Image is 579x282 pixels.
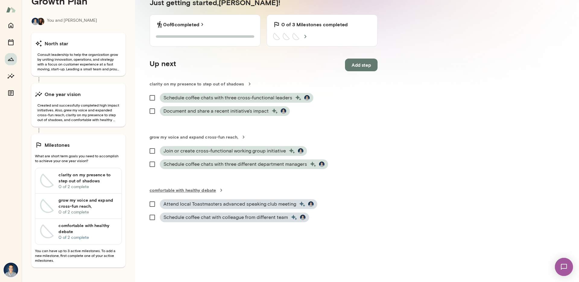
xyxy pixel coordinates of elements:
button: One year visionCreated and successfully completed high impact initiatives. Also, grew my voice an... [31,83,125,127]
span: Schedule coffee chats with three different department managers [163,161,307,168]
span: Created and successfully completed high impact initiatives. Also, grew my voice and expanded cros... [35,103,122,122]
img: Tiffany C'deBaca [308,201,314,207]
a: comfortable with healthy debate0 of 2 complete [35,219,122,244]
a: clarity on my presence to step out of shadows0 of 2 complete [35,168,122,194]
a: comfortable with healthy debate [150,187,378,193]
a: 0of6completed [163,21,205,28]
img: Tiffany C'deBaca [4,263,18,277]
a: clarity on my presence to step out of shadows [150,81,378,87]
img: Tiffany C'deBaca [32,18,39,25]
div: Attend local Toastmasters advanced speaking club meetingTiffany C'deBaca [160,199,317,209]
span: Consult leadership to help the organization grow by uniting innovation, operations, and strategy ... [35,52,122,71]
h6: grow my voice and expand cross-fun reach, [59,197,117,209]
img: Tiffany C'deBaca [298,148,303,154]
button: Insights [5,70,17,82]
h6: clarity on my presence to step out of shadows [59,172,117,184]
img: Carrie Atkin [37,18,44,25]
h6: comfortable with healthy debate [59,223,117,235]
p: 0 of 2 complete [59,184,117,190]
span: What are short term goals you need to accomplish to achieve your one year vision? [35,153,122,163]
img: Tiffany C'deBaca [319,162,324,167]
div: Join or create cross-functional working group initiativeTiffany C'deBaca [160,146,307,156]
a: grow my voice and expand cross-fun reach, [150,134,378,140]
div: Schedule coffee chats with three cross-functional leadersTiffany C'deBaca [160,93,313,103]
button: Growth Plan [5,53,17,65]
span: You can have up to 3 active milestones. To add a new milestone, first complete one of your active... [35,248,122,263]
h6: One year vision [45,91,81,98]
div: Document and share a recent initiative's impactTiffany C'deBaca [160,106,290,116]
img: Tiffany C'deBaca [300,215,305,220]
img: Tiffany C'deBaca [281,108,286,114]
span: Schedule coffee chats with three cross-functional leaders [163,94,292,101]
span: Document and share a recent initiative's impact [163,107,269,115]
img: Tiffany C'deBaca [304,95,310,101]
button: Add step [345,59,378,71]
button: Home [5,19,17,31]
span: Attend local Toastmasters advanced speaking club meeting [163,200,296,208]
div: Schedule coffee chats with three different department managersTiffany C'deBaca [160,159,328,169]
p: 0 of 2 complete [59,209,117,215]
button: Documents [5,87,17,99]
button: North starConsult leadership to help the organization grow by uniting innovation, operations, and... [31,33,125,76]
h6: Milestones [45,141,70,149]
h6: North star [45,40,68,47]
span: Schedule coffee chat with colleague from different team [163,214,288,221]
p: 0 of 2 complete [59,235,117,241]
span: Join or create cross-functional working group initiative [163,147,286,155]
p: You and [PERSON_NAME] [47,18,97,25]
h5: Up next [150,59,176,71]
div: clarity on my presence to step out of shadows0 of 2 completegrow my voice and expand cross-fun re... [35,168,122,245]
img: Mento [6,4,16,15]
button: Sessions [5,36,17,48]
a: grow my voice and expand cross-fun reach,0 of 2 complete [35,194,122,219]
div: Schedule coffee chat with colleague from different teamTiffany C'deBaca [160,213,309,222]
h6: 0 of 3 Milestones completed [281,21,348,28]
